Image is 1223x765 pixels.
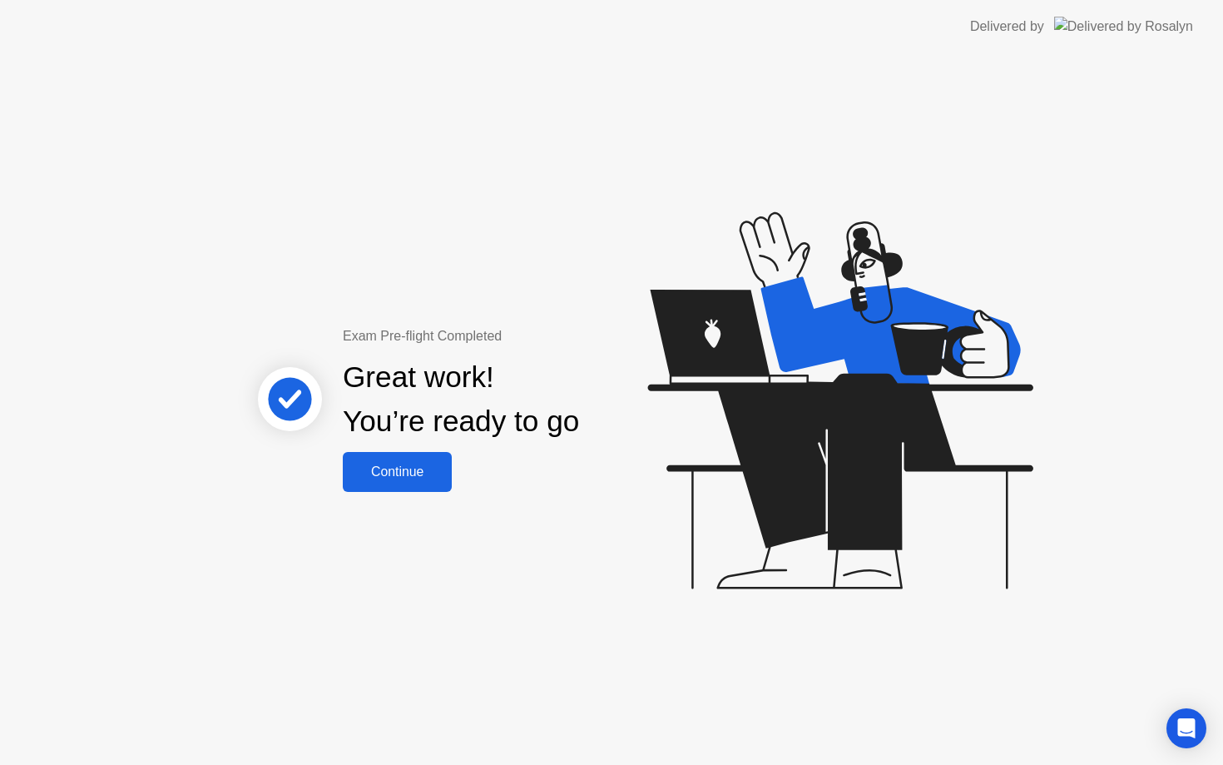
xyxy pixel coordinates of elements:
[343,326,686,346] div: Exam Pre-flight Completed
[970,17,1044,37] div: Delivered by
[1166,708,1206,748] div: Open Intercom Messenger
[348,464,447,479] div: Continue
[1054,17,1193,36] img: Delivered by Rosalyn
[343,355,579,444] div: Great work! You’re ready to go
[343,452,452,492] button: Continue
